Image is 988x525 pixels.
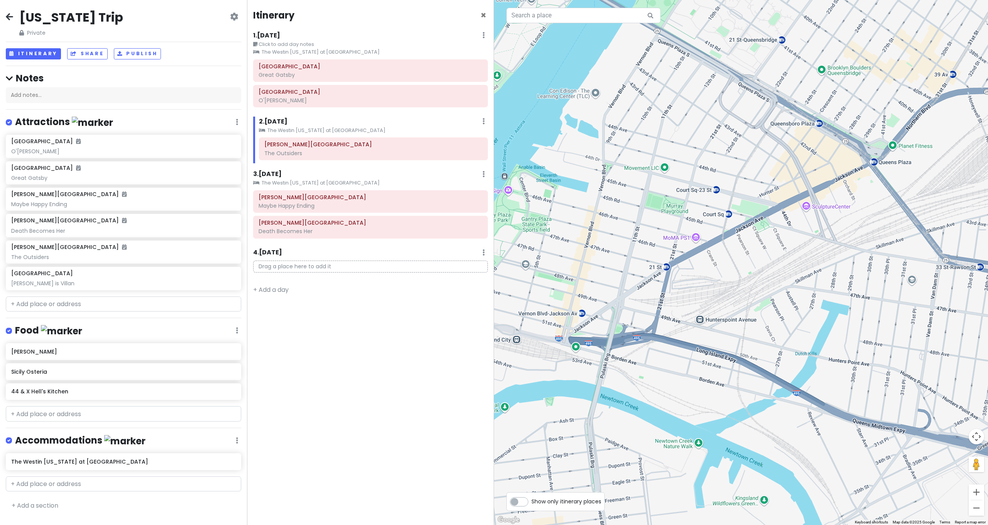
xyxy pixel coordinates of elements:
h6: [PERSON_NAME] [11,348,235,355]
span: Show only itinerary places [531,497,601,506]
div: O'[PERSON_NAME] [259,97,482,104]
button: Zoom in [969,484,984,500]
a: + Add a day [253,285,289,294]
img: Google [496,515,521,525]
div: The Outsiders [264,150,482,157]
h6: Sicily Osteria [11,368,235,375]
a: + Add a section [12,501,58,510]
h6: [PERSON_NAME][GEOGRAPHIC_DATA] [11,217,127,224]
p: Drag a place here to add it [253,261,488,273]
button: Map camera controls [969,429,984,444]
h4: Attractions [15,116,113,129]
div: Death Becomes Her [11,227,235,234]
button: Zoom out [969,500,984,516]
span: Map data ©2025 Google [893,520,935,524]
h6: 44 & X Hell's Kitchen [11,388,235,395]
a: Report a map error [955,520,986,524]
button: Publish [114,48,161,59]
i: Added to itinerary [122,191,127,197]
div: The Outsiders [11,254,235,261]
h6: 2 . [DATE] [259,118,288,126]
a: Open this area in Google Maps (opens a new window) [496,515,521,525]
span: Private [19,29,123,37]
input: + Add place or address [6,476,241,492]
div: Death Becomes Her [259,228,482,235]
h6: 4 . [DATE] [253,249,282,257]
i: Added to itinerary [76,165,81,171]
h4: Itinerary [253,9,294,21]
h6: [GEOGRAPHIC_DATA] [11,164,81,171]
img: marker [41,325,82,337]
div: O'[PERSON_NAME] [11,148,235,155]
h4: Food [15,324,82,337]
div: Great Gatsby [259,71,482,78]
h6: [PERSON_NAME][GEOGRAPHIC_DATA] [11,244,127,251]
img: marker [104,435,145,447]
h6: Belasco Theatre [259,194,482,201]
input: + Add place or address [6,406,241,422]
h6: Broadway Theatre [259,63,482,70]
small: The Westin [US_STATE] at [GEOGRAPHIC_DATA] [253,48,488,56]
i: Added to itinerary [76,139,81,144]
h6: [GEOGRAPHIC_DATA] [11,138,81,145]
small: Click to add day notes [253,41,488,48]
h6: [GEOGRAPHIC_DATA] [11,270,73,277]
h4: Accommodations [15,434,145,447]
button: Close [480,11,486,20]
small: The Westin [US_STATE] at [GEOGRAPHIC_DATA] [259,127,488,134]
div: Maybe Happy Ending [259,202,482,209]
h6: [PERSON_NAME][GEOGRAPHIC_DATA] [11,191,127,198]
button: Keyboard shortcuts [855,520,888,525]
i: Added to itinerary [122,244,127,250]
button: Itinerary [6,48,61,59]
h6: Bernard B. Jacobs Theatre [264,141,482,148]
small: The Westin [US_STATE] at [GEOGRAPHIC_DATA] [253,179,488,187]
img: marker [72,117,113,129]
h4: Notes [6,72,241,84]
h6: The Westin [US_STATE] at [GEOGRAPHIC_DATA] [11,458,235,465]
div: [PERSON_NAME] is Villan [11,280,235,287]
h6: Lunt-Fontanne Theatre [259,219,482,226]
div: Maybe Happy Ending [11,201,235,208]
span: Close itinerary [480,9,486,22]
h6: 1 . [DATE] [253,32,280,40]
i: Added to itinerary [122,218,127,223]
div: Great Gatsby [11,174,235,181]
input: + Add place or address [6,296,241,312]
button: Drag Pegman onto the map to open Street View [969,457,984,472]
input: Search a place [506,8,661,23]
button: Share [67,48,107,59]
h6: Lyceum Theatre [259,88,482,95]
h6: 3 . [DATE] [253,170,282,178]
h2: [US_STATE] Trip [19,9,123,25]
div: Add notes... [6,87,241,103]
a: Terms [939,520,950,524]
